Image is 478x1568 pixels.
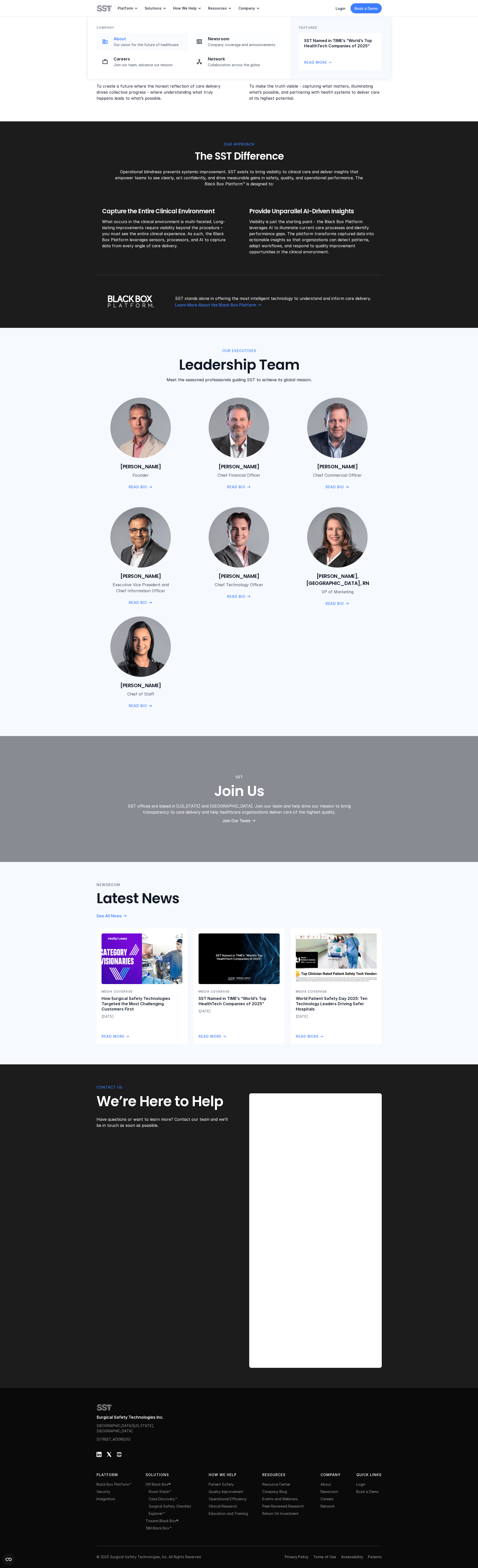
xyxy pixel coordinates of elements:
a: Resource Center [262,1482,290,1486]
p: Read Bio [129,600,147,605]
img: Youtube Logo [117,1452,122,1457]
img: Teodor Grantcharov headshot [110,398,171,458]
p: [DATE] [102,1014,182,1019]
a: Nurse rolling gurney down the hall of hospitalMedia CoverageWorld Patient Safety Day 2025: Ten Te... [291,928,381,1044]
a: Patents [368,1555,381,1559]
a: Quality Improvement [209,1489,243,1494]
p: Read Bio [227,594,245,599]
p: SST Named in TIME’s “World’s Top HealthTech Companies of 2025” [199,996,279,1006]
p: How Surgical Safety Technologies Targeted the Most Challenging Customers First [102,996,182,1012]
a: Operational Efficiency [209,1497,247,1501]
p: Operational blindness prevents systemic improvement. SST exists to bring visibility to clinical c... [111,169,367,187]
p: SST [235,774,243,780]
a: Accessibility [341,1555,363,1559]
p: Company [97,25,114,30]
h6: [PERSON_NAME] [97,573,185,580]
a: Join Our Team [222,818,256,823]
p: Careers [114,56,185,62]
p: Read Bio [129,484,147,490]
img: Network icon [196,59,202,65]
p: Resources [262,1472,306,1478]
p: Solutions [145,6,162,11]
p: Media Coverage [102,989,182,994]
img: John Downey headshot [307,398,368,458]
h2: Leadership Team [97,357,382,373]
h6: [PERSON_NAME], [GEOGRAPHIC_DATA], RN [293,573,382,587]
a: SIM Black Box™ [146,1526,172,1530]
p: Resources [208,6,227,11]
h5: Provide Unparallel AI-Driven Insights [249,207,376,216]
a: Network iconNetworkCollaboration across the globe [191,53,282,70]
h2: Join Us [97,783,382,800]
p: Read More [304,60,327,65]
p: [STREET_ADDRESS] [97,1437,145,1442]
p: Chief Technology Officer [208,582,270,588]
p: FEATURED [299,25,317,30]
button: Open CMP widget [3,1553,15,1565]
p: To create a future where the honest reflection of care delivery drives collective progress - wher... [97,83,229,101]
p: HOW WE HELP [209,1472,240,1478]
a: Case Discovery™ [149,1497,177,1501]
p: Learn More About the Black Box Platform [175,302,256,308]
p: Read More [296,1034,318,1039]
a: See All News [97,913,127,918]
img: Company icon [102,39,108,45]
p: Network [208,56,279,62]
p: Join Our Team [222,818,250,823]
img: Category Visionaries logo, Teodor Grantcharov in the operating room. [102,933,182,984]
p: Company [321,1472,342,1478]
p: Newsroom [97,882,120,888]
p: Company coverage and announcements [208,43,279,47]
a: Education and Training [209,1511,248,1516]
p: Visibility is just the starting point - the Black Box Platform leverages AI to illuminate current... [249,219,376,255]
a: Book a Demo [356,1489,379,1494]
p: See All News [97,913,122,918]
p: About [114,36,185,42]
img: SST logo [97,4,112,13]
a: Events and Webinars [262,1497,298,1501]
p: [DATE] [296,1014,376,1019]
p: OUR EXECUTIVES [222,348,256,354]
h2: We’re Here to Help [97,1093,229,1110]
p: [DATE] [199,1008,279,1014]
a: Integration [97,1497,115,1501]
a: Room State™ [149,1489,171,1494]
p: Our vision for the future of healthcare [114,43,185,47]
p: Read Bio [326,601,344,606]
a: OR Black Box® [146,1482,171,1486]
p: PLATFORM [97,1472,128,1478]
a: Company iconAboutOur vision for the future of healthcare [97,33,188,50]
p: SST Named in TIME’s “World’s Top HealthTech Companies of 2025” [304,38,377,49]
a: Explorer™ [149,1511,165,1516]
a: Clinical Research [209,1504,237,1508]
a: Newspaper iconNewsroomCompany coverage and announcements [191,33,282,50]
img: SST logo [97,1403,112,1412]
p: Newsroom [208,36,279,42]
p: How We Help [173,6,197,11]
img: Nurse rolling gurney down the hall of hospital [296,933,376,984]
p: Read Bio [326,484,344,490]
p: Chief Financial Officer [208,472,270,478]
a: Privacy Policy [285,1555,308,1559]
p: Book a Demo [355,6,378,11]
span: arrow_right_alt [328,60,332,64]
p: QUICK LINKS [356,1472,381,1478]
p: Read Bio [129,703,147,709]
a: Network [321,1504,335,1508]
h6: [PERSON_NAME] [97,463,185,470]
a: SST Named in TIME’s “World’s Top HealthTech Companies of 2025” text on a black and blue backgroun... [194,928,284,1044]
p: Read More [102,1034,124,1039]
a: Patient Safety [209,1482,234,1486]
h6: [PERSON_NAME] [195,463,283,470]
p: What occurs in the clinical environment is multi-faceted. Long-lasting improvements require visib... [102,219,229,249]
p: Join our team, advance our mission [114,63,185,67]
a: Company Blog [262,1489,287,1494]
h2: Latest News [97,890,179,907]
a: Security [97,1489,110,1494]
p: World Patient Safety Day 2025: Ten Technology Leaders Driving Safer Hospitals [296,996,376,1012]
h6: [PERSON_NAME] [97,682,185,689]
p: Media Coverage [296,989,376,994]
p: Founder [110,472,171,478]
